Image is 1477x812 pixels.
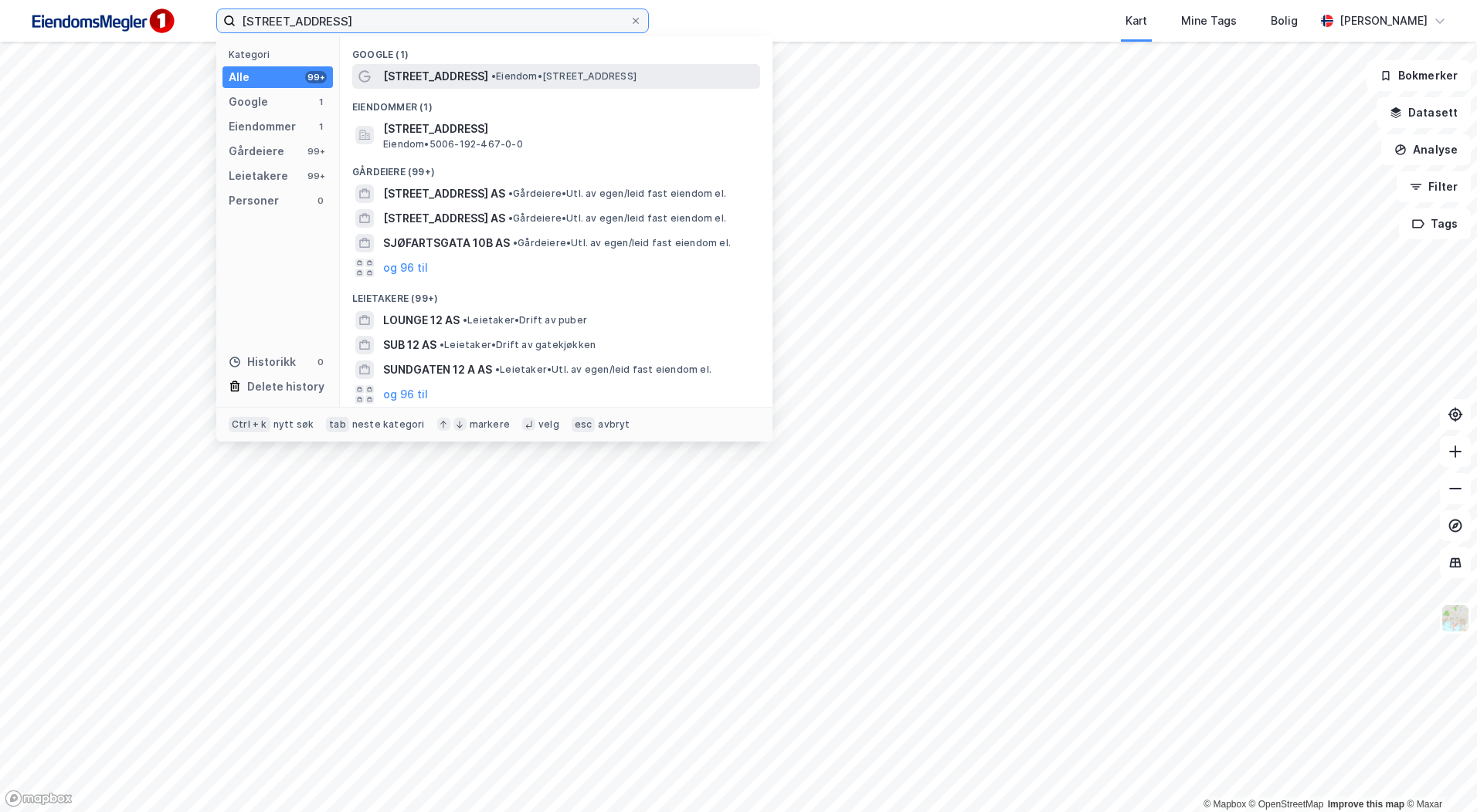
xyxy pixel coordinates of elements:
div: Personer [229,191,279,210]
button: Datasett [1377,97,1471,128]
a: Improve this map [1328,799,1404,810]
span: SUB 12 AS [383,336,436,354]
div: Leietakere (99+) [340,280,772,308]
img: F4PB6Px+NJ5v8B7XTbfpPpyloAAAAASUVORK5CYII= [25,4,179,39]
div: 99+ [305,170,327,182]
span: Gårdeiere • Utl. av egen/leid fast eiendom el. [508,188,726,200]
span: • [508,188,513,199]
div: avbryt [598,418,630,431]
div: 99+ [305,71,327,83]
button: Tags [1399,208,1471,239]
input: Søk på adresse, matrikkel, gårdeiere, leietakere eller personer [236,9,630,32]
div: markere [470,418,510,431]
a: OpenStreetMap [1249,799,1324,810]
div: Eiendommer [229,117,296,136]
div: esc [572,417,596,432]
div: Kategori [229,49,333,60]
span: LOUNGE 12 AS [383,311,460,330]
span: Eiendom • [STREET_ADDRESS] [491,70,637,83]
span: • [495,364,500,375]
button: Analyse [1381,134,1471,165]
div: Kontrollprogram for chat [1400,738,1477,812]
span: Gårdeiere • Utl. av egen/leid fast eiendom el. [508,212,726,225]
div: Historikk [229,353,296,371]
div: neste kategori [352,418,425,431]
a: Mapbox homepage [5,790,73,807]
div: [PERSON_NAME] [1339,12,1428,30]
span: Leietaker • Utl. av egen/leid fast eiendom el. [495,364,711,376]
button: Filter [1397,171,1471,202]
div: Alle [229,68,250,86]
div: 0 [314,356,327,368]
span: Leietaker • Drift av puber [463,314,587,326]
div: velg [538,418,559,431]
span: [STREET_ADDRESS] AS [383,184,505,203]
div: Google [229,93,268,111]
div: nytt søk [273,418,314,431]
div: Google (1) [340,36,772,64]
button: og 96 til [383,385,428,404]
div: Delete history [247,377,324,396]
span: • [463,314,467,326]
div: 99+ [305,145,327,157]
div: Kart [1126,12,1147,30]
span: Leietaker • Drift av gatekjøkken [440,339,596,351]
div: 1 [314,96,327,108]
button: Bokmerker [1367,60,1471,91]
div: Bolig [1271,12,1298,30]
span: • [513,237,518,249]
span: Eiendom • 5006-192-467-0-0 [383,138,523,151]
a: Mapbox [1204,799,1246,810]
iframe: Chat Widget [1400,738,1477,812]
span: [STREET_ADDRESS] AS [383,209,505,228]
div: tab [326,417,349,432]
div: 0 [314,195,327,207]
span: SUNDGATEN 12 A AS [383,360,492,379]
div: Gårdeiere [229,142,284,161]
div: Mine Tags [1181,12,1237,30]
button: og 96 til [383,259,428,277]
span: • [440,339,444,350]
span: [STREET_ADDRESS] [383,120,754,138]
span: SJØFARTSGATA 10B AS [383,234,510,252]
span: Gårdeiere • Utl. av egen/leid fast eiendom el. [513,237,731,249]
div: Leietakere [229,167,288,185]
img: Z [1441,604,1470,633]
div: Eiendommer (1) [340,89,772,117]
div: Ctrl + k [229,417,270,432]
span: [STREET_ADDRESS] [383,67,488,86]
div: 1 [314,120,327,133]
div: Gårdeiere (99+) [340,154,772,181]
span: • [491,70,496,82]
span: • [508,212,513,224]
